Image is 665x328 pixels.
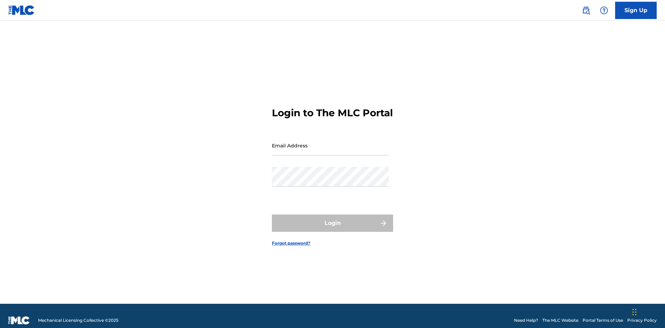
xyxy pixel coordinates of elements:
a: Privacy Policy [627,317,657,324]
img: help [600,6,608,15]
span: Mechanical Licensing Collective © 2025 [38,317,118,324]
img: logo [8,316,30,325]
a: Portal Terms of Use [583,317,623,324]
a: Sign Up [615,2,657,19]
iframe: Chat Widget [630,295,665,328]
img: search [582,6,590,15]
a: Forgot password? [272,240,310,246]
a: Public Search [579,3,593,17]
div: Help [597,3,611,17]
h3: Login to The MLC Portal [272,107,393,119]
img: MLC Logo [8,5,35,15]
a: Need Help? [514,317,538,324]
a: The MLC Website [542,317,578,324]
div: Drag [632,302,637,322]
